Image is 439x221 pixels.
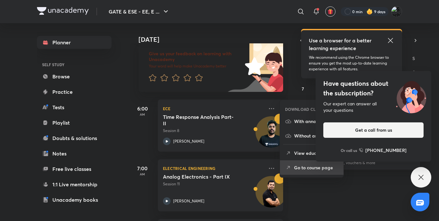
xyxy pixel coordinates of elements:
[163,114,243,127] h5: Time Response Analysis Part-II
[37,163,112,175] a: Free live classes
[321,160,400,166] p: Win a laptop, vouchers & more
[323,122,424,138] button: Get a call from us
[37,85,112,98] a: Practice
[37,101,112,114] a: Tests
[256,120,287,151] img: Avatar
[163,173,243,180] h5: Analog Electronics - Part IX
[366,8,373,15] img: streak
[163,164,264,172] p: Electrical Engineering
[309,55,394,72] p: We recommend using the Chrome browser to ensure you get the most up-to-date learning experience w...
[130,105,155,112] h5: 6:00
[256,180,287,210] img: Avatar
[37,36,112,49] a: Planner
[341,147,357,153] p: Or call us
[130,172,155,176] p: AM
[37,59,112,70] h6: SELF STUDY
[139,36,290,43] h4: [DATE]
[130,112,155,116] p: AM
[391,6,402,17] img: Sachin Sonkar
[327,9,333,14] img: avatar
[37,178,112,191] a: 1:1 Live mentorship
[365,147,407,154] h6: [PHONE_NUMBER]
[309,37,373,52] h5: Use a browser for a better learning experience
[163,105,264,112] p: ECE
[298,84,308,94] button: September 7, 2025
[37,147,112,160] a: Notes
[37,132,112,145] a: Doubts & solutions
[223,40,283,92] img: feedback_image
[391,79,431,113] img: ttu_illustration_new.svg
[294,118,338,125] p: With annotation
[302,86,304,92] abbr: September 7, 2025
[105,5,174,18] button: GATE & ESE - EE, E ...
[37,193,112,206] a: Unacademy books
[285,106,332,112] h6: DOWNLOAD CLASS PDF
[294,164,338,171] p: Go to course page
[325,6,336,17] button: avatar
[149,64,243,69] p: Your word will help make Unacademy better
[149,51,243,62] h6: Give us your feedback on learning with Unacademy
[173,198,204,204] p: [PERSON_NAME]
[37,116,112,129] a: Playlist
[37,7,89,15] img: Company Logo
[323,101,424,113] div: Our expert can answer all your questions
[294,150,338,156] p: View educator
[408,67,419,77] button: September 6, 2025
[37,70,112,83] a: Browse
[163,128,264,134] p: Session 8
[37,7,89,16] a: Company Logo
[359,147,407,154] a: [PHONE_NUMBER]
[412,55,415,61] abbr: Saturday
[294,132,338,139] p: Without annotation
[323,79,424,98] h4: Have questions about the subscription?
[130,164,155,172] h5: 7:00
[412,69,415,75] abbr: September 6, 2025
[173,138,204,144] p: [PERSON_NAME]
[163,181,264,187] p: Session 11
